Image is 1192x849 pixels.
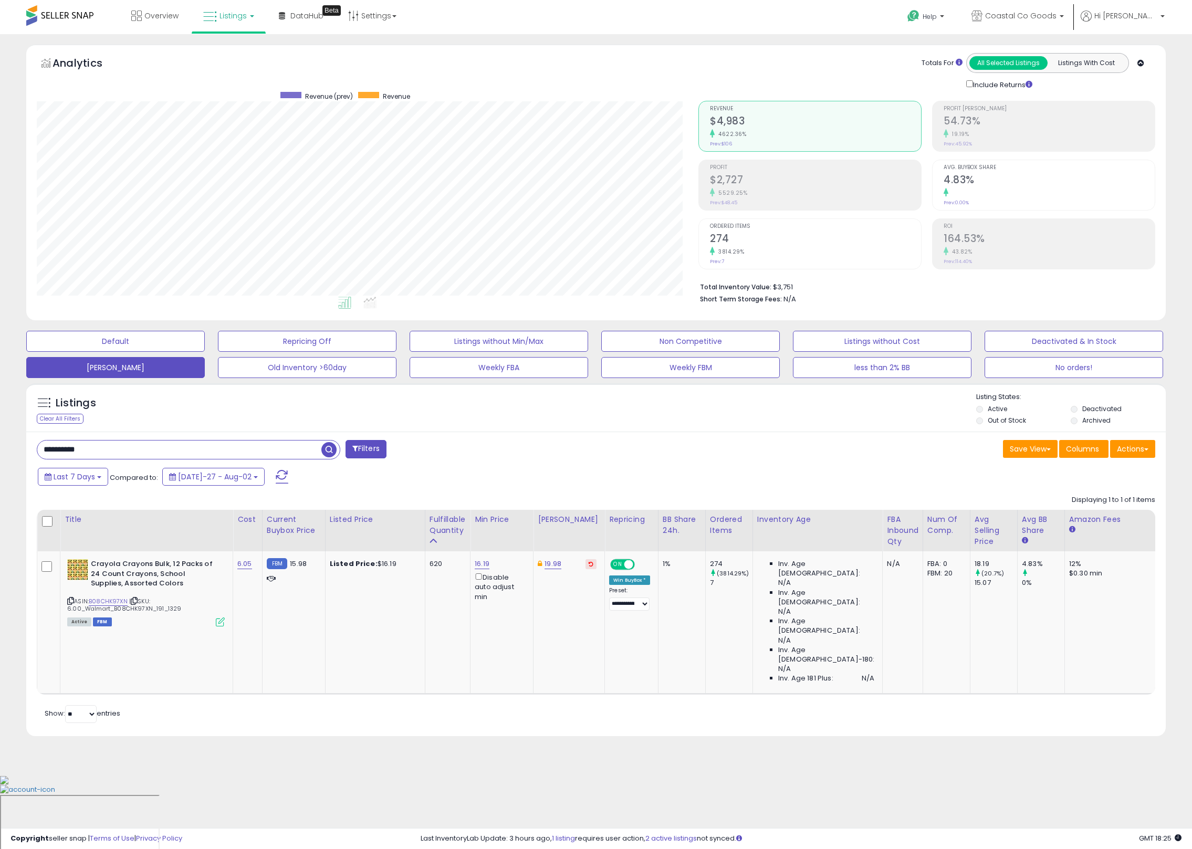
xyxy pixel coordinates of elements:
div: Win BuyBox * [609,575,650,585]
button: Last 7 Days [38,468,108,486]
div: Ordered Items [710,514,748,536]
label: Archived [1082,416,1111,425]
small: 19.19% [948,130,969,138]
div: 15.07 [975,578,1017,588]
small: Avg BB Share. [1022,536,1028,546]
span: Compared to: [110,473,158,483]
span: Profit [PERSON_NAME] [944,106,1155,112]
div: Listed Price [330,514,421,525]
button: All Selected Listings [969,56,1048,70]
span: N/A [778,607,791,616]
small: Prev: 114.40% [944,258,972,265]
div: 1% [663,559,697,569]
span: Revenue [383,92,410,101]
span: OFF [633,560,650,569]
div: 274 [710,559,752,569]
span: Coastal Co Goods [985,11,1057,21]
span: Revenue (prev) [305,92,353,101]
button: Weekly FBM [601,357,780,378]
button: Save View [1003,440,1058,458]
h2: 54.73% [944,115,1155,129]
small: 4622.36% [715,130,746,138]
button: less than 2% BB [793,357,971,378]
div: 620 [430,559,462,569]
div: Cost [237,514,258,525]
li: $3,751 [700,280,1147,292]
i: Get Help [907,9,920,23]
div: 18.19 [975,559,1017,569]
div: Clear All Filters [37,414,83,424]
button: Listings without Min/Max [410,331,588,352]
div: Displaying 1 to 1 of 1 items [1072,495,1155,505]
a: 19.98 [545,559,561,569]
div: 12% [1069,559,1156,569]
div: Num of Comp. [927,514,966,536]
button: [DATE]-27 - Aug-02 [162,468,265,486]
h5: Listings [56,396,96,411]
div: FBA inbound Qty [887,514,918,547]
div: $0.30 min [1069,569,1156,578]
a: Hi [PERSON_NAME] [1081,11,1165,34]
span: [DATE]-27 - Aug-02 [178,471,252,482]
b: Crayola Crayons Bulk, 12 Packs of 24 Count Crayons, School Supplies, Assorted Colors [91,559,218,591]
div: 0% [1022,578,1064,588]
button: Columns [1059,440,1109,458]
small: FBM [267,558,287,569]
small: Prev: 0.00% [944,200,969,206]
div: Title [65,514,228,525]
span: N/A [778,578,791,588]
button: No orders! [985,357,1163,378]
label: Out of Stock [988,416,1026,425]
span: Last 7 Days [54,471,95,482]
small: Prev: 7 [710,258,724,265]
label: Active [988,404,1007,413]
small: 3814.29% [715,248,744,256]
span: N/A [783,294,796,304]
button: Listings With Cost [1047,56,1125,70]
span: N/A [862,674,874,683]
a: Help [899,2,955,34]
div: Current Buybox Price [267,514,321,536]
div: FBA: 0 [927,559,962,569]
div: 4.83% [1022,559,1064,569]
h2: $2,727 [710,174,921,188]
span: ROI [944,224,1155,229]
small: Prev: $48.45 [710,200,737,206]
div: 7 [710,578,752,588]
div: Inventory Age [757,514,878,525]
div: Fulfillable Quantity [430,514,466,536]
h5: Analytics [53,56,123,73]
span: Hi [PERSON_NAME] [1094,11,1157,21]
span: Inv. Age [DEMOGRAPHIC_DATA]-180: [778,645,874,664]
div: Min Price [475,514,529,525]
button: Deactivated & In Stock [985,331,1163,352]
span: Inv. Age [DEMOGRAPHIC_DATA]: [778,616,874,635]
div: Disable auto adjust min [475,571,525,602]
div: Avg Selling Price [975,514,1013,547]
h2: 164.53% [944,233,1155,247]
span: Avg. Buybox Share [944,165,1155,171]
h2: $4,983 [710,115,921,129]
b: Short Term Storage Fees: [700,295,782,303]
span: 15.98 [290,559,307,569]
a: 6.05 [237,559,252,569]
button: Non Competitive [601,331,780,352]
button: Weekly FBA [410,357,588,378]
small: (3814.29%) [717,569,749,578]
div: Avg BB Share [1022,514,1060,536]
button: Repricing Off [218,331,396,352]
small: (20.7%) [981,569,1004,578]
span: ON [611,560,624,569]
span: Help [923,12,937,21]
h2: 274 [710,233,921,247]
span: FBM [93,617,112,626]
small: 5529.25% [715,189,747,197]
img: 619lVa7MmwL._SL40_.jpg [67,559,88,580]
small: Prev: 45.92% [944,141,972,147]
label: Deactivated [1082,404,1122,413]
div: Repricing [609,514,654,525]
span: Columns [1066,444,1099,454]
span: Ordered Items [710,224,921,229]
span: Listings [219,11,247,21]
span: Overview [144,11,179,21]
